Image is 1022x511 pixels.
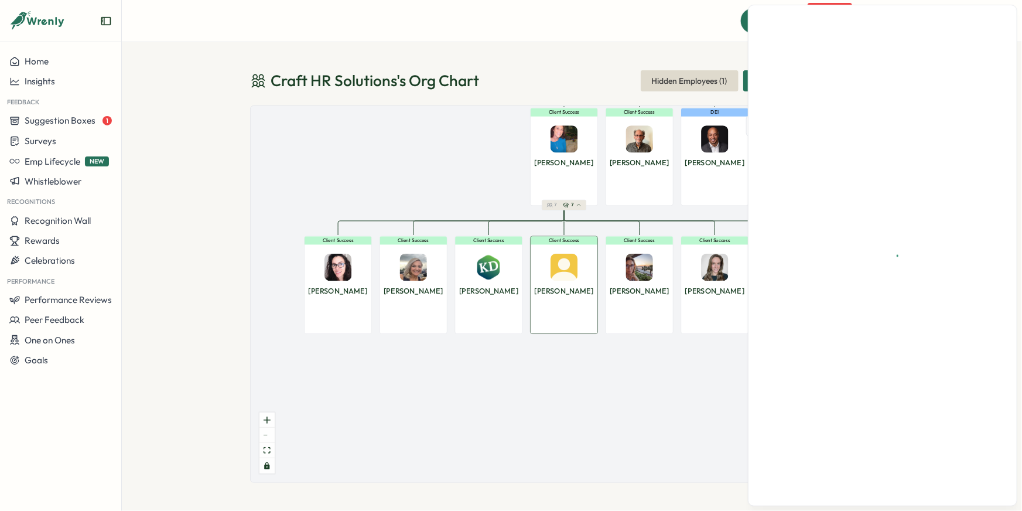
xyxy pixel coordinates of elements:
[259,458,275,473] button: toggle interactivity
[25,76,55,87] span: Insights
[454,236,522,334] div: Client SuccessKim Dierking[PERSON_NAME]
[25,355,48,366] span: Goals
[271,70,480,91] span: Craft HR Solutions 's Org Chart
[681,108,748,117] div: DEI
[25,294,112,305] span: Performance Reviews
[808,3,852,12] span: 1 task waiting
[740,8,857,33] button: Quick Actions
[641,70,739,91] button: Hidden Employees (1)
[475,254,502,281] img: Kim Dierking
[681,108,748,206] div: DEIEnin Rudel[PERSON_NAME]
[25,215,91,226] span: Recognition Wall
[308,285,368,297] p: [PERSON_NAME]
[685,157,744,169] p: [PERSON_NAME]
[551,254,577,281] img: Peg Rowe
[701,254,728,281] img: Sara Shaff
[259,443,275,458] button: fit view
[259,413,275,473] div: React Flow controls
[25,235,60,246] span: Rewards
[610,157,669,169] p: [PERSON_NAME]
[542,200,586,210] button: 77
[554,202,557,208] span: 7
[610,285,669,297] p: [PERSON_NAME]
[534,157,594,169] p: [PERSON_NAME]
[25,115,95,126] span: Suggestion Boxes
[701,125,728,152] img: Enin Rudel
[25,135,56,147] span: Surveys
[530,236,598,334] div: Client SuccessPeg Rowe[PERSON_NAME]
[551,125,577,152] img: Heather Rowe
[606,236,673,244] div: Client Success
[652,71,727,91] span: Hidden Employees ( 1 )
[605,236,673,334] div: Client SuccessRachel Erpenbach[PERSON_NAME]
[304,236,371,244] div: Client Success
[25,156,80,167] span: Emp Lifecycle
[102,116,112,125] span: 1
[25,176,81,187] span: Whistleblower
[681,236,748,244] div: Client Success
[379,236,447,334] div: Client SuccessJulie Vermeulen[PERSON_NAME]
[399,254,426,281] img: Julie Vermeulen
[530,108,597,117] div: Client Success
[85,156,109,166] span: NEW
[530,108,598,206] div: Client SuccessHeather Rowe[PERSON_NAME]77
[324,254,351,281] img: Desiree Watterson
[455,236,522,244] div: Client Success
[605,108,673,206] div: Client SuccessMichael Kriner[PERSON_NAME]
[571,202,574,208] span: 7
[100,15,112,27] button: Expand sidebar
[743,70,821,91] button: Add Record
[304,236,372,334] div: Client SuccessDesiree Watterson[PERSON_NAME]
[459,285,518,297] p: [PERSON_NAME]
[25,335,75,346] span: One on Ones
[746,115,816,137] button: Collapse All
[259,413,275,428] button: zoom in
[534,285,594,297] p: [PERSON_NAME]
[681,236,748,334] div: Client SuccessSara Shaff[PERSON_NAME]
[606,108,673,117] div: Client Success
[384,285,443,297] p: [PERSON_NAME]
[25,255,75,266] span: Celebrations
[380,236,447,244] div: Client Success
[25,314,84,325] span: Peer Feedback
[625,125,652,152] img: Michael Kriner
[25,56,49,67] span: Home
[625,254,652,281] img: Rachel Erpenbach
[530,236,597,244] div: Client Success
[259,428,275,443] button: zoom out
[685,285,744,297] p: [PERSON_NAME]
